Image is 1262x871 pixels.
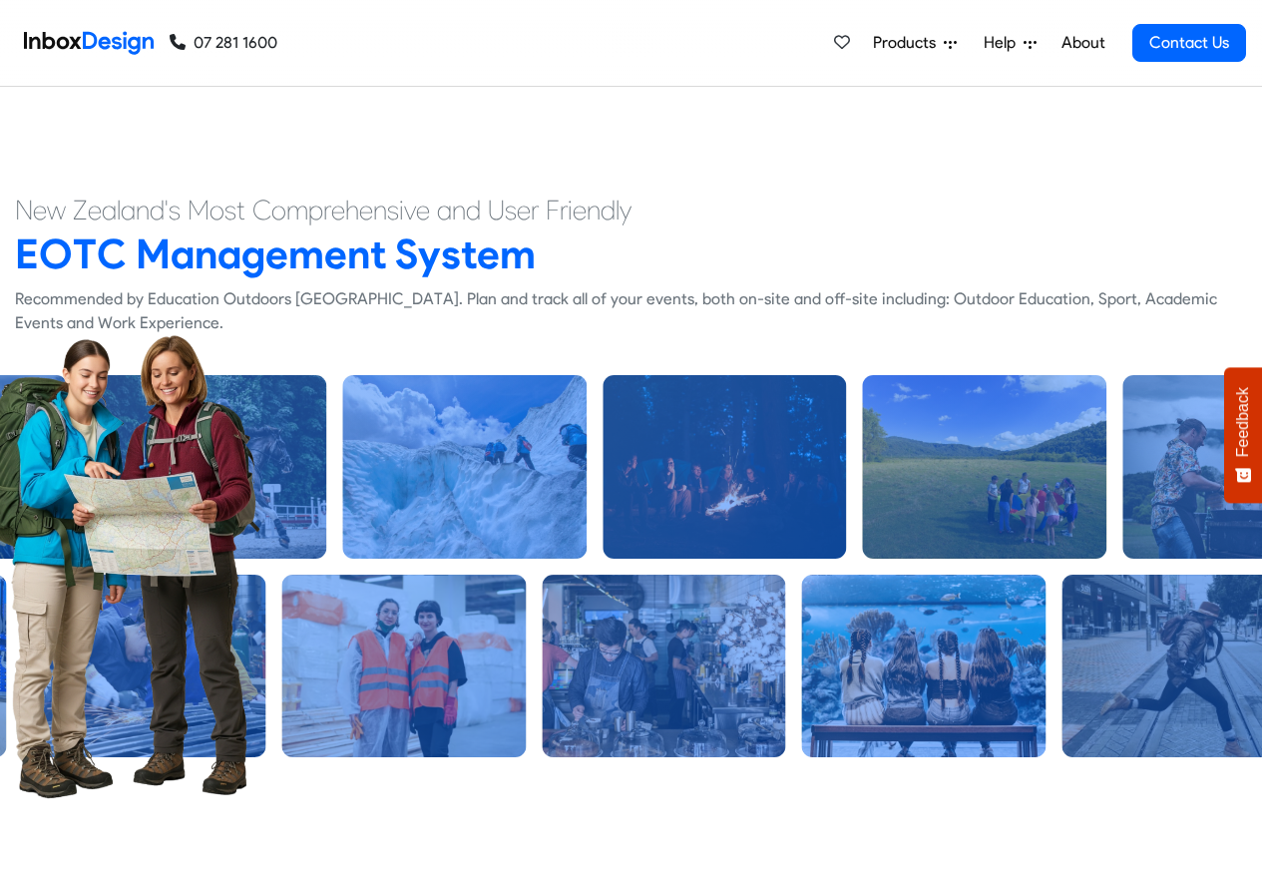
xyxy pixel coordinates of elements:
a: Contact Us [1132,24,1246,62]
h2: EOTC Management System [15,228,1247,279]
div: Recommended by Education Outdoors [GEOGRAPHIC_DATA]. Plan and track all of your events, both on-s... [15,287,1247,335]
a: About [1055,23,1110,63]
a: Products [865,23,965,63]
span: Help [984,31,1024,55]
a: Help [976,23,1045,63]
h4: New Zealand's Most Comprehensive and User Friendly [15,193,1247,228]
button: Feedback - Show survey [1224,367,1262,503]
a: 07 281 1600 [170,31,277,55]
span: Feedback [1234,387,1252,457]
span: Products [873,31,944,55]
